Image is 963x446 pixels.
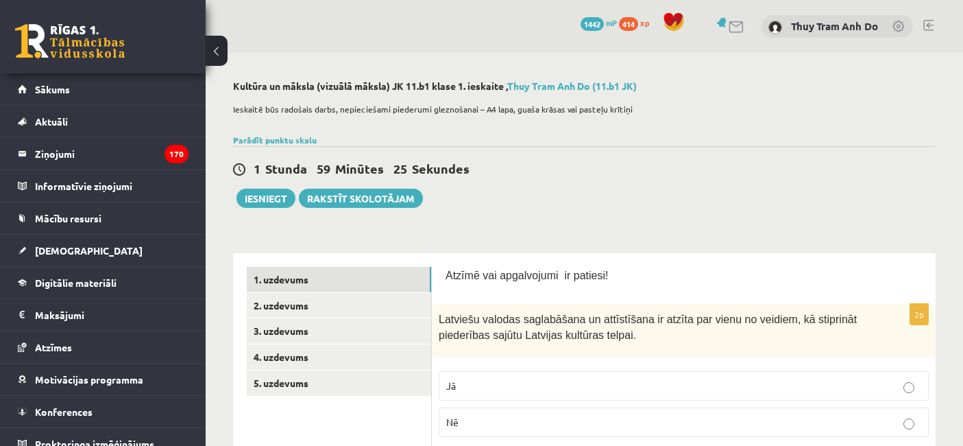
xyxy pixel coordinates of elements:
[299,189,423,208] a: Rakstīt skolotājam
[903,382,914,393] input: Jā
[35,212,101,224] span: Mācību resursi
[233,103,929,115] p: Ieskaitē būs radošais darbs, nepieciešami piederumi gleznošanai – A4 lapa, guaša krāsas vai paste...
[18,396,188,427] a: Konferences
[446,270,608,281] span: Atzīmē vai apgalvojumi ir patiesi!
[35,170,188,202] legend: Informatīvie ziņojumi
[247,371,431,396] a: 5. uzdevums
[35,115,68,128] span: Aktuāli
[581,17,617,28] a: 1442 mP
[233,134,317,145] a: Parādīt punktu skalu
[35,406,93,418] span: Konferences
[236,189,295,208] button: Iesniegt
[18,267,188,298] a: Digitālie materiāli
[35,83,70,95] span: Sākums
[247,267,431,292] a: 1. uzdevums
[35,373,143,386] span: Motivācijas programma
[640,17,649,28] span: xp
[18,331,188,363] a: Atzīmes
[15,24,125,58] a: Rīgas 1. Tālmācības vidusskola
[619,17,638,31] span: 414
[412,161,470,176] span: Sekundes
[247,293,431,318] a: 2. uzdevums
[233,80,936,92] h2: Kultūra un māksla (vizuālā māksla) JK 11.b1 klase 1. ieskaite ,
[317,161,330,176] span: 59
[254,161,260,176] span: 1
[581,17,604,31] span: 1442
[18,73,188,105] a: Sākums
[18,106,188,137] a: Aktuāli
[35,341,72,353] span: Atzīmes
[35,277,117,289] span: Digitālie materiāli
[35,299,188,331] legend: Maksājumi
[18,138,188,169] a: Ziņojumi170
[910,303,929,325] p: 2p
[619,17,656,28] a: 414 xp
[18,299,188,331] a: Maksājumi
[791,19,878,33] a: Thuy Tram Anh Do
[247,318,431,344] a: 3. uzdevums
[265,161,307,176] span: Stunda
[35,138,188,169] legend: Ziņojumi
[606,17,617,28] span: mP
[446,379,456,392] span: Jā
[164,145,188,163] i: 170
[768,21,782,34] img: Thuy Tram Anh Do
[903,419,914,430] input: Nē
[247,344,431,370] a: 4. uzdevums
[439,314,857,341] span: Latviešu valodas saglabāšana un attīstīšana ir atzīta par vienu no veidiem, kā stiprināt piederīb...
[18,202,188,234] a: Mācību resursi
[335,161,384,176] span: Minūtes
[35,244,143,257] span: [DEMOGRAPHIC_DATA]
[18,364,188,395] a: Motivācijas programma
[18,170,188,202] a: Informatīvie ziņojumi
[507,80,637,92] a: Thuy Tram Anh Do (11.b1 JK)
[393,161,407,176] span: 25
[18,235,188,266] a: [DEMOGRAPHIC_DATA]
[446,416,459,428] span: Nē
